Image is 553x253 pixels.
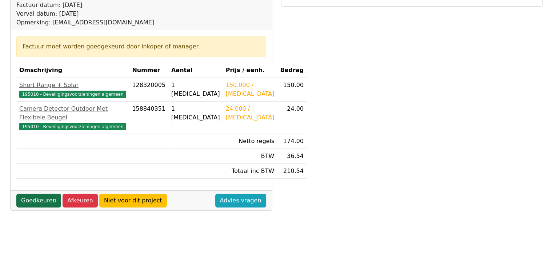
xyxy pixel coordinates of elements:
div: 150.000 / [MEDICAL_DATA] [226,81,275,98]
div: Factuur moet worden goedgekeurd door inkoper of manager. [23,42,260,51]
a: Afkeuren [63,194,98,207]
th: Bedrag [277,63,306,78]
td: BTW [223,149,277,164]
td: 24.00 [277,102,306,134]
span: 195010 - Beveiligingsvoorzieningen algemeen [19,91,126,98]
div: Short Range + Solar [19,81,126,90]
a: Niet voor dit project [99,194,167,207]
div: 24.000 / [MEDICAL_DATA] [226,104,275,122]
a: Goedkeuren [16,194,61,207]
div: Factuur datum: [DATE] [16,1,173,9]
div: 1 [MEDICAL_DATA] [171,104,220,122]
td: 158840351 [129,102,168,134]
th: Omschrijving [16,63,129,78]
a: Short Range + Solar195010 - Beveiligingsvoorzieningen algemeen [19,81,126,98]
a: Advies vragen [215,194,266,207]
td: 150.00 [277,78,306,102]
th: Aantal [168,63,223,78]
a: Camera Detector Outdoor Met Flexibele Beugel195010 - Beveiligingsvoorzieningen algemeen [19,104,126,131]
td: 174.00 [277,134,306,149]
td: 36.54 [277,149,306,164]
div: Camera Detector Outdoor Met Flexibele Beugel [19,104,126,122]
span: 195010 - Beveiligingsvoorzieningen algemeen [19,123,126,130]
td: Netto regels [223,134,277,149]
td: 128320005 [129,78,168,102]
div: Opmerking: [EMAIL_ADDRESS][DOMAIN_NAME] [16,18,173,27]
td: Totaal inc BTW [223,164,277,179]
td: 210.54 [277,164,306,179]
th: Prijs / eenh. [223,63,277,78]
div: 1 [MEDICAL_DATA] [171,81,220,98]
div: Verval datum: [DATE] [16,9,173,18]
th: Nummer [129,63,168,78]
